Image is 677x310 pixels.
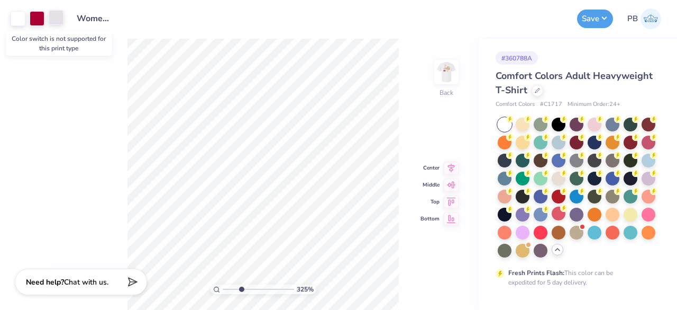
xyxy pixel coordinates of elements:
[420,164,440,172] span: Center
[440,88,453,98] div: Back
[436,61,457,83] img: Back
[26,277,64,287] strong: Need help?
[297,285,314,294] span: 325 %
[508,268,638,287] div: This color can be expedited for 5 day delivery.
[568,100,620,109] span: Minimum Order: 24 +
[496,51,538,65] div: # 360788A
[420,215,440,223] span: Bottom
[641,8,661,29] img: Pipyana Biswas
[627,13,638,25] span: PB
[627,8,661,29] a: PB
[508,269,564,277] strong: Fresh Prints Flash:
[496,100,535,109] span: Comfort Colors
[6,31,112,56] div: Color switch is not supported for this print type
[420,181,440,189] span: Middle
[64,277,108,287] span: Chat with us.
[69,8,121,29] input: Untitled Design
[540,100,562,109] span: # C1717
[496,69,653,96] span: Comfort Colors Adult Heavyweight T-Shirt
[577,10,613,28] button: Save
[420,198,440,206] span: Top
